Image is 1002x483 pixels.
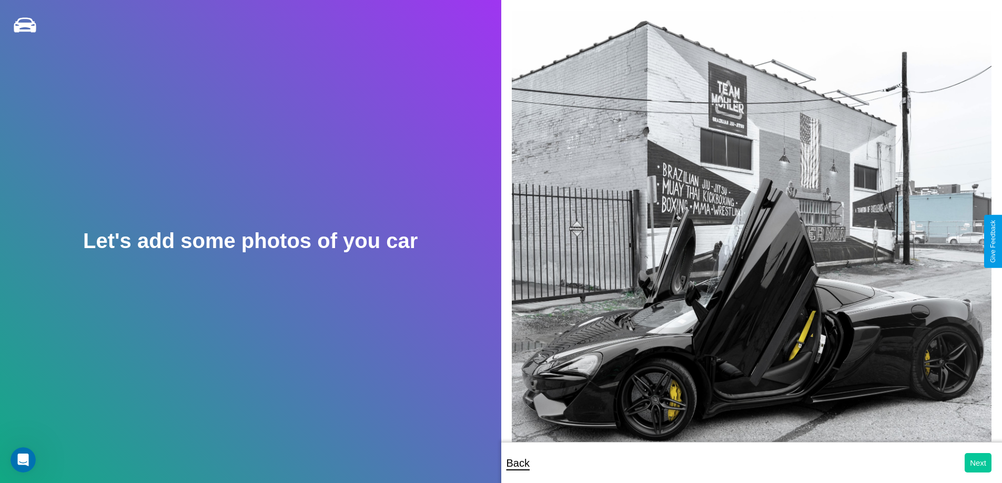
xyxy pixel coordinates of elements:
[965,453,991,472] button: Next
[507,454,530,472] p: Back
[989,220,997,263] div: Give Feedback
[512,11,992,461] img: posted
[11,447,36,472] iframe: Intercom live chat
[83,229,418,253] h2: Let's add some photos of you car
